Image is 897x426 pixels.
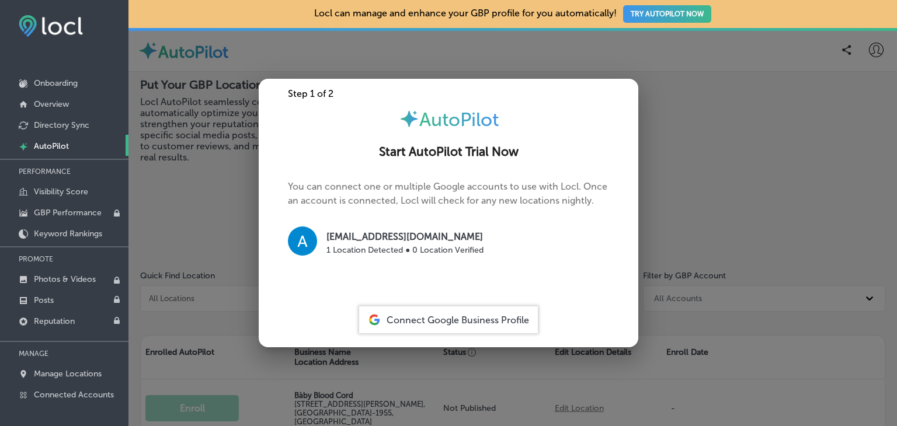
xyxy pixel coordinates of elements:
p: Reputation [34,316,75,326]
p: You can connect one or multiple Google accounts to use with Locl. Once an account is connected, L... [288,180,609,269]
p: Photos & Videos [34,274,96,284]
p: Directory Sync [34,120,89,130]
button: TRY AUTOPILOT NOW [623,5,711,23]
p: Visibility Score [34,187,88,197]
h2: Start AutoPilot Trial Now [273,145,624,159]
div: Step 1 of 2 [259,88,638,99]
p: Connected Accounts [34,390,114,400]
p: Keyword Rankings [34,229,102,239]
p: Onboarding [34,78,78,88]
p: Posts [34,295,54,305]
p: GBP Performance [34,208,102,218]
img: fda3e92497d09a02dc62c9cd864e3231.png [19,15,83,37]
img: autopilot-icon [399,109,419,129]
span: Connect Google Business Profile [387,315,529,326]
span: AutoPilot [419,109,499,131]
p: Overview [34,99,69,109]
p: AutoPilot [34,141,69,151]
p: 1 Location Detected ● 0 Location Verified [326,244,484,256]
p: [EMAIL_ADDRESS][DOMAIN_NAME] [326,230,484,244]
p: Manage Locations [34,369,102,379]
